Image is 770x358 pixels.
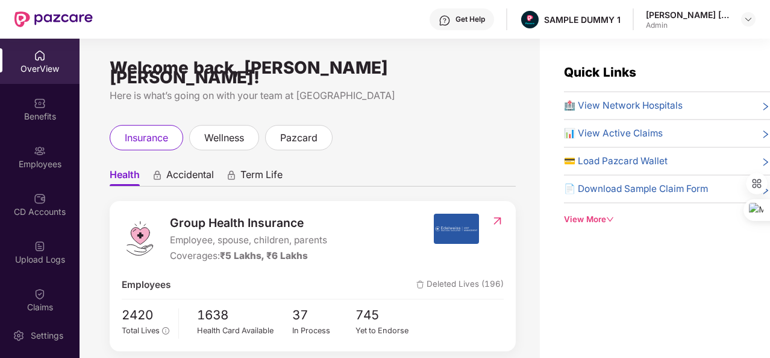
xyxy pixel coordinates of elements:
[166,168,214,186] span: Accidental
[13,330,25,342] img: svg+xml;base64,PHN2ZyBpZD0iU2V0dGluZy0yMHgyMCIgeG1sbnM9Imh0dHA6Ly93d3cudzMub3JnLzIwMDAvc3ZnIiB3aW...
[491,215,504,227] img: RedirectIcon
[434,214,479,244] img: insurerIcon
[544,14,621,25] div: SAMPLE DUMMY 1
[122,305,169,325] span: 2420
[355,325,419,337] div: Yet to Endorse
[197,305,292,325] span: 1638
[34,193,46,205] img: svg+xml;base64,PHN2ZyBpZD0iQ0RfQWNjb3VudHMiIGRhdGEtbmFtZT0iQ0QgQWNjb3VudHMiIHhtbG5zPSJodHRwOi8vd3...
[122,220,158,257] img: logo
[34,145,46,157] img: svg+xml;base64,PHN2ZyBpZD0iRW1wbG95ZWVzIiB4bWxucz0iaHR0cDovL3d3dy53My5vcmcvMjAwMC9zdmciIHdpZHRoPS...
[34,97,46,109] img: svg+xml;base64,PHN2ZyBpZD0iQmVuZWZpdHMiIHhtbG5zPSJodHRwOi8vd3d3LnczLm9yZy8yMDAwL3N2ZyIgd2lkdGg9Ij...
[564,154,668,168] span: 💳 Load Pazcard Wallet
[292,305,356,325] span: 37
[110,168,140,186] span: Health
[564,126,663,141] span: 📊 View Active Claims
[564,98,683,113] span: 🏥 View Network Hospitals
[170,249,327,263] div: Coverages:
[280,130,318,145] span: pazcard
[27,330,67,342] div: Settings
[743,14,753,24] img: svg+xml;base64,PHN2ZyBpZD0iRHJvcGRvd24tMzJ4MzIiIHhtbG5zPSJodHRwOi8vd3d3LnczLm9yZy8yMDAwL3N2ZyIgd2...
[125,130,168,145] span: insurance
[521,11,539,28] img: Pazcare_Alternative_logo-01-01.png
[292,325,356,337] div: In Process
[761,129,770,141] span: right
[564,65,636,80] span: Quick Links
[220,250,308,261] span: ₹5 Lakhs, ₹6 Lakhs
[240,168,283,186] span: Term Life
[122,278,171,292] span: Employees
[416,278,504,292] span: Deleted Lives (196)
[110,88,516,103] div: Here is what’s going on with your team at [GEOGRAPHIC_DATA]
[761,101,770,113] span: right
[162,327,169,334] span: info-circle
[197,325,292,337] div: Health Card Available
[34,240,46,252] img: svg+xml;base64,PHN2ZyBpZD0iVXBsb2FkX0xvZ3MiIGRhdGEtbmFtZT0iVXBsb2FkIExvZ3MiIHhtbG5zPSJodHRwOi8vd3...
[122,326,160,335] span: Total Lives
[455,14,485,24] div: Get Help
[34,288,46,300] img: svg+xml;base64,PHN2ZyBpZD0iQ2xhaW0iIHhtbG5zPSJodHRwOi8vd3d3LnczLm9yZy8yMDAwL3N2ZyIgd2lkdGg9IjIwIi...
[646,21,730,30] div: Admin
[34,50,46,62] img: svg+xml;base64,PHN2ZyBpZD0iSG9tZSIgeG1sbnM9Imh0dHA6Ly93d3cudzMub3JnLzIwMDAvc3ZnIiB3aWR0aD0iMjAiIG...
[170,214,327,232] span: Group Health Insurance
[606,216,614,223] span: down
[152,170,163,181] div: animation
[14,11,93,27] img: New Pazcare Logo
[170,233,327,248] span: Employee, spouse, children, parents
[439,14,451,27] img: svg+xml;base64,PHN2ZyBpZD0iSGVscC0zMngzMiIgeG1sbnM9Imh0dHA6Ly93d3cudzMub3JnLzIwMDAvc3ZnIiB3aWR0aD...
[204,130,244,145] span: wellness
[564,182,708,196] span: 📄 Download Sample Claim Form
[646,9,730,21] div: [PERSON_NAME] [PERSON_NAME]
[110,63,516,82] div: Welcome back, [PERSON_NAME] [PERSON_NAME]!
[416,281,424,289] img: deleteIcon
[226,170,237,181] div: animation
[355,305,419,325] span: 745
[564,213,770,226] div: View More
